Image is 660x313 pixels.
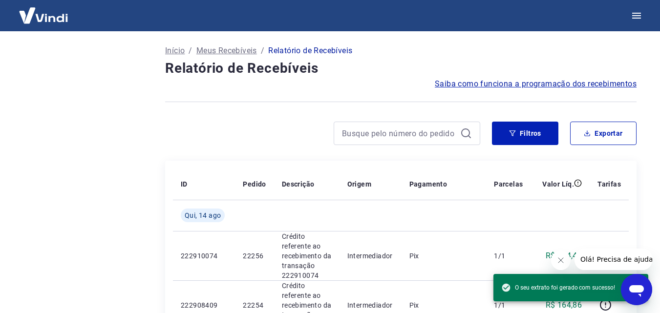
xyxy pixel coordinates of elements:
[551,250,571,270] iframe: Fechar mensagem
[165,45,185,57] a: Início
[597,179,621,189] p: Tarifas
[12,0,75,30] img: Vindi
[347,300,394,310] p: Intermediador
[409,300,479,310] p: Pix
[347,179,371,189] p: Origem
[492,122,558,145] button: Filtros
[181,251,227,261] p: 222910074
[181,300,227,310] p: 222908409
[181,179,188,189] p: ID
[570,122,637,145] button: Exportar
[494,179,523,189] p: Parcelas
[409,179,447,189] p: Pagamento
[243,300,266,310] p: 22254
[501,283,615,292] span: O seu extrato foi gerado com sucesso!
[342,126,456,141] input: Busque pelo número do pedido
[243,251,266,261] p: 22256
[243,179,266,189] p: Pedido
[435,78,637,90] a: Saiba como funciona a programação dos recebimentos
[575,249,652,270] iframe: Mensagem da empresa
[189,45,192,57] p: /
[621,274,652,305] iframe: Botão para abrir a janela de mensagens
[542,179,574,189] p: Valor Líq.
[546,299,582,311] p: R$ 164,86
[282,231,332,280] p: Crédito referente ao recebimento da transação 222910074
[165,59,637,78] h4: Relatório de Recebíveis
[6,7,82,15] span: Olá! Precisa de ajuda?
[261,45,264,57] p: /
[494,251,523,261] p: 1/1
[494,300,523,310] p: 1/1
[282,179,315,189] p: Descrição
[347,251,394,261] p: Intermediador
[546,250,582,262] p: R$ 114,45
[185,210,221,220] span: Qui, 14 ago
[409,251,479,261] p: Pix
[196,45,257,57] a: Meus Recebíveis
[268,45,352,57] p: Relatório de Recebíveis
